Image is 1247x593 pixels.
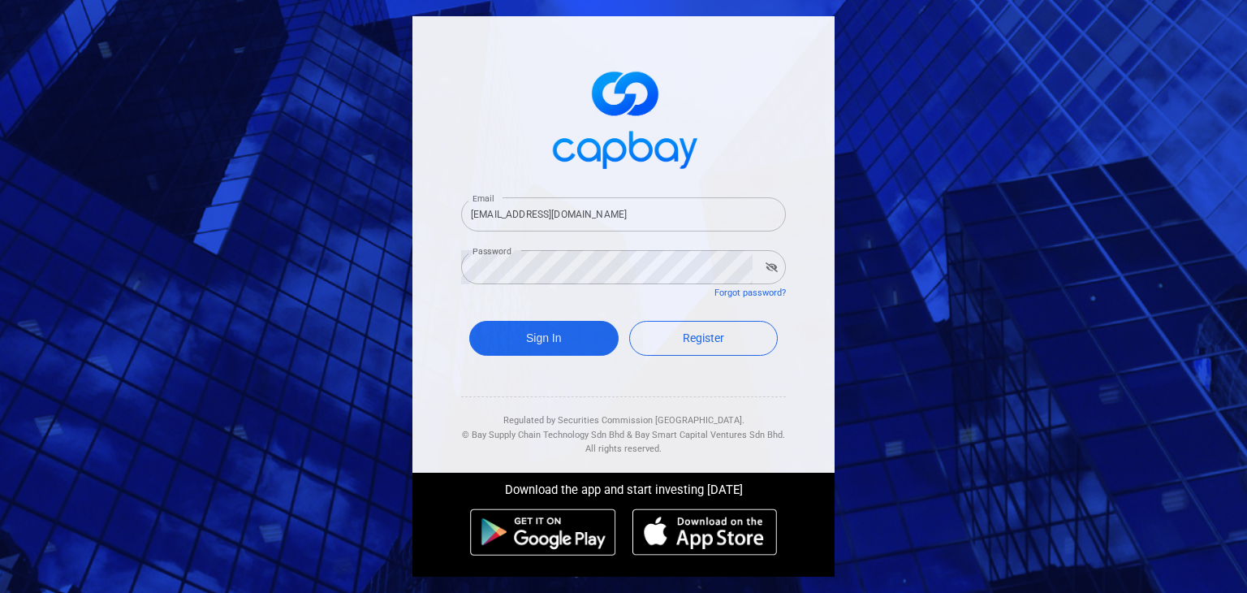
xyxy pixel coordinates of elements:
img: logo [542,57,705,178]
span: © Bay Supply Chain Technology Sdn Bhd [462,430,624,440]
img: ios [632,509,777,556]
label: Password [472,245,511,258]
a: Forgot password? [714,288,786,298]
span: Register [683,331,724,344]
label: Email [472,193,494,205]
span: Bay Smart Capital Ventures Sdn Bhd. [635,430,785,440]
img: android [470,509,616,556]
div: Regulated by Securities Commission [GEOGRAPHIC_DATA]. & All rights reserved. [461,397,786,457]
a: Register [629,321,779,356]
button: Sign In [469,321,619,356]
div: Download the app and start investing [DATE] [400,473,847,500]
